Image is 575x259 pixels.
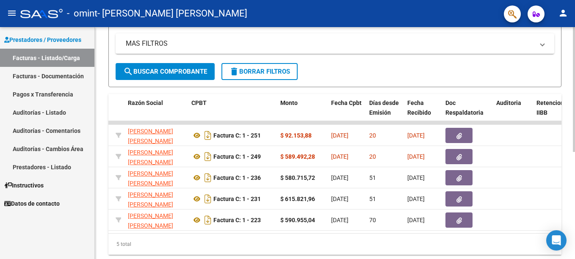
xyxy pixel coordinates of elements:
span: - [PERSON_NAME] [PERSON_NAME] [97,4,247,23]
span: Fecha Cpbt [331,99,362,106]
i: Descargar documento [202,171,213,185]
strong: $ 92.153,88 [280,132,312,139]
span: [DATE] [331,217,348,223]
datatable-header-cell: Monto [277,94,328,131]
span: [DATE] [407,196,425,202]
div: 27401464382 [128,190,185,208]
datatable-header-cell: Fecha Cpbt [328,94,366,131]
span: [PERSON_NAME] [PERSON_NAME] [128,149,173,165]
span: 51 [369,174,376,181]
span: Fecha Recibido [407,99,431,116]
mat-panel-title: MAS FILTROS [126,39,534,48]
span: Razón Social [128,99,163,106]
span: [DATE] [331,153,348,160]
span: 70 [369,217,376,223]
i: Descargar documento [202,129,213,142]
mat-icon: menu [7,8,17,18]
datatable-header-cell: Días desde Emisión [366,94,404,131]
datatable-header-cell: Retencion IIBB [533,94,567,131]
strong: $ 589.492,28 [280,153,315,160]
button: Buscar Comprobante [116,63,215,80]
span: [PERSON_NAME] [PERSON_NAME] [128,170,173,187]
div: 27401464382 [128,169,185,187]
datatable-header-cell: CPBT [188,94,277,131]
i: Descargar documento [202,213,213,227]
strong: $ 590.955,04 [280,217,315,223]
span: [PERSON_NAME] [PERSON_NAME] [128,212,173,229]
span: [DATE] [331,174,348,181]
span: [DATE] [331,196,348,202]
span: [DATE] [331,132,348,139]
span: Auditoria [496,99,521,106]
div: 27401464382 [128,148,185,165]
div: 27401464382 [128,127,185,144]
span: Doc Respaldatoria [445,99,484,116]
strong: Factura C: 1 - 249 [213,153,261,160]
mat-expansion-panel-header: MAS FILTROS [116,33,554,54]
mat-icon: search [123,66,133,77]
span: Retencion IIBB [536,99,564,116]
span: CPBT [191,99,207,106]
strong: $ 580.715,72 [280,174,315,181]
strong: Factura C: 1 - 231 [213,196,261,202]
datatable-header-cell: Razón Social [124,94,188,131]
span: 51 [369,196,376,202]
div: 27401464382 [128,211,185,229]
mat-icon: person [558,8,568,18]
span: [DATE] [407,132,425,139]
span: Datos de contacto [4,199,60,208]
strong: Factura C: 1 - 236 [213,174,261,181]
span: Monto [280,99,298,106]
span: 20 [369,132,376,139]
strong: Factura C: 1 - 223 [213,217,261,223]
datatable-header-cell: Fecha Recibido [404,94,442,131]
mat-icon: delete [229,66,239,77]
span: [PERSON_NAME] [PERSON_NAME] [128,191,173,208]
div: Open Intercom Messenger [546,230,567,251]
span: Borrar Filtros [229,68,290,75]
strong: $ 615.821,96 [280,196,315,202]
div: 5 total [108,234,561,255]
strong: Factura C: 1 - 251 [213,132,261,139]
span: [PERSON_NAME] [PERSON_NAME] [128,128,173,144]
span: [DATE] [407,153,425,160]
button: Borrar Filtros [221,63,298,80]
span: Días desde Emisión [369,99,399,116]
span: [DATE] [407,174,425,181]
span: Prestadores / Proveedores [4,35,81,44]
i: Descargar documento [202,150,213,163]
datatable-header-cell: Auditoria [493,94,533,131]
span: 20 [369,153,376,160]
datatable-header-cell: Doc Respaldatoria [442,94,493,131]
i: Descargar documento [202,192,213,206]
span: Buscar Comprobante [123,68,207,75]
span: - omint [67,4,97,23]
span: [DATE] [407,217,425,223]
span: Instructivos [4,181,44,190]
